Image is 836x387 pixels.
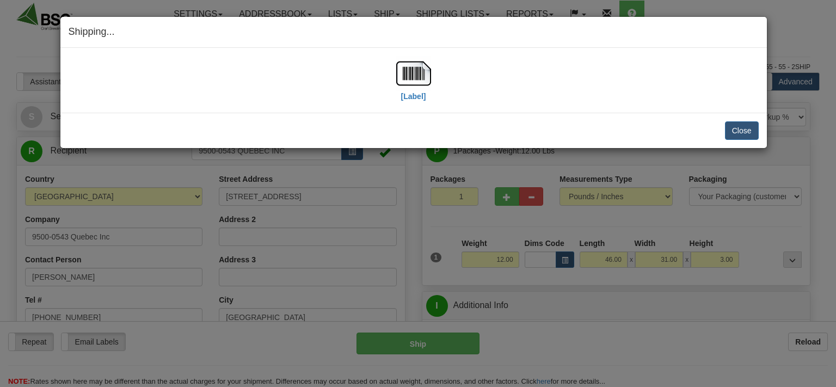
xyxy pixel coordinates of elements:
label: [Label] [401,91,426,102]
iframe: chat widget [811,138,835,249]
a: [Label] [396,68,431,100]
span: Shipping... [69,26,115,37]
img: barcode.jpg [396,56,431,91]
button: Close [725,121,759,140]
